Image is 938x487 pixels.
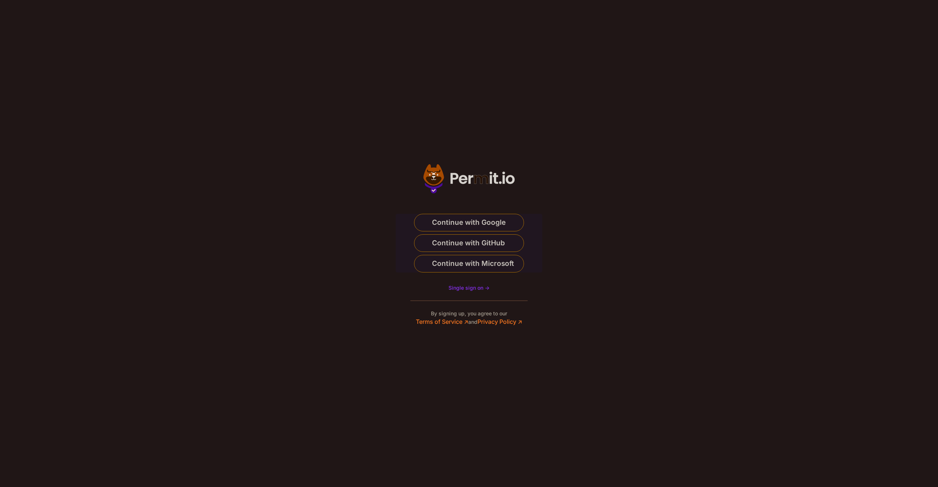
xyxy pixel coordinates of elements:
[416,318,468,325] a: Terms of Service ↗
[432,237,505,249] span: Continue with GitHub
[432,217,506,228] span: Continue with Google
[477,318,522,325] a: Privacy Policy ↗
[414,255,524,272] button: Continue with Microsoft
[448,284,490,292] a: Single sign on ->
[416,310,522,326] p: By signing up, you agree to our and
[432,258,514,270] span: Continue with Microsoft
[414,234,524,252] button: Continue with GitHub
[414,214,524,231] button: Continue with Google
